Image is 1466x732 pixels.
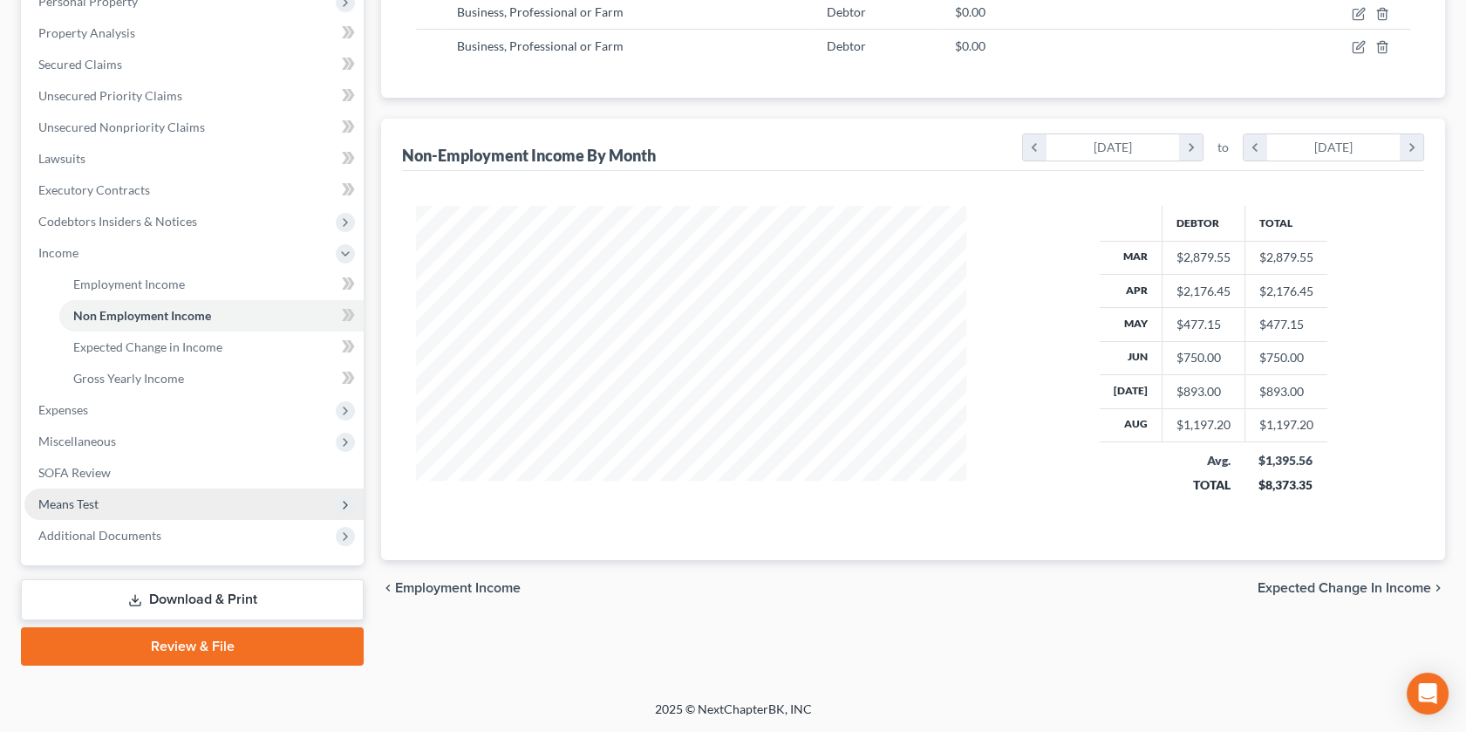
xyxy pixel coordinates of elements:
[38,88,182,103] span: Unsecured Priority Claims
[38,528,161,543] span: Additional Documents
[1258,452,1313,469] div: $1,395.56
[1244,274,1327,307] td: $2,176.45
[955,38,985,53] span: $0.00
[1100,375,1163,408] th: [DATE]
[1244,241,1327,274] td: $2,879.55
[73,277,185,291] span: Employment Income
[1244,308,1327,341] td: $477.15
[1258,581,1445,595] button: Expected Change in Income chevron_right
[1217,139,1229,156] span: to
[59,332,364,363] a: Expected Change in Income
[381,581,395,595] i: chevron_left
[955,4,985,19] span: $0.00
[24,112,364,143] a: Unsecured Nonpriority Claims
[1176,316,1231,333] div: $477.15
[1176,349,1231,366] div: $750.00
[1047,134,1180,161] div: [DATE]
[38,434,116,448] span: Miscellaneous
[1176,383,1231,400] div: $893.00
[21,627,364,666] a: Review & File
[73,371,184,386] span: Gross Yearly Income
[457,38,624,53] span: Business, Professional or Farm
[1176,283,1231,300] div: $2,176.45
[1267,134,1401,161] div: [DATE]
[21,579,364,620] a: Download & Print
[38,25,135,40] span: Property Analysis
[38,465,111,480] span: SOFA Review
[1100,308,1163,341] th: May
[24,143,364,174] a: Lawsuits
[73,339,222,354] span: Expected Change in Income
[1258,581,1431,595] span: Expected Change in Income
[38,120,205,134] span: Unsecured Nonpriority Claims
[1407,673,1449,715] div: Open Intercom Messenger
[1176,452,1231,469] div: Avg.
[1179,134,1203,161] i: chevron_right
[1244,341,1327,374] td: $750.00
[1176,476,1231,494] div: TOTAL
[1176,249,1231,266] div: $2,879.55
[38,245,78,260] span: Income
[236,701,1231,732] div: 2025 © NextChapterBK, INC
[38,214,197,229] span: Codebtors Insiders & Notices
[395,581,521,595] span: Employment Income
[38,402,88,417] span: Expenses
[1100,241,1163,274] th: Mar
[1244,206,1327,241] th: Total
[38,496,99,511] span: Means Test
[1431,581,1445,595] i: chevron_right
[827,4,866,19] span: Debtor
[1100,408,1163,441] th: Aug
[38,57,122,72] span: Secured Claims
[1100,341,1163,374] th: Jun
[24,49,364,80] a: Secured Claims
[381,581,521,595] button: chevron_left Employment Income
[59,363,364,394] a: Gross Yearly Income
[38,151,85,166] span: Lawsuits
[457,4,624,19] span: Business, Professional or Farm
[1100,274,1163,307] th: Apr
[24,17,364,49] a: Property Analysis
[1244,134,1267,161] i: chevron_left
[24,457,364,489] a: SOFA Review
[24,80,364,112] a: Unsecured Priority Claims
[73,308,211,323] span: Non Employment Income
[38,182,150,197] span: Executory Contracts
[1244,408,1327,441] td: $1,197.20
[1176,416,1231,434] div: $1,197.20
[1023,134,1047,161] i: chevron_left
[827,38,866,53] span: Debtor
[1162,206,1244,241] th: Debtor
[402,145,656,166] div: Non-Employment Income By Month
[59,269,364,300] a: Employment Income
[1244,375,1327,408] td: $893.00
[1400,134,1423,161] i: chevron_right
[1258,476,1313,494] div: $8,373.35
[24,174,364,206] a: Executory Contracts
[59,300,364,332] a: Non Employment Income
